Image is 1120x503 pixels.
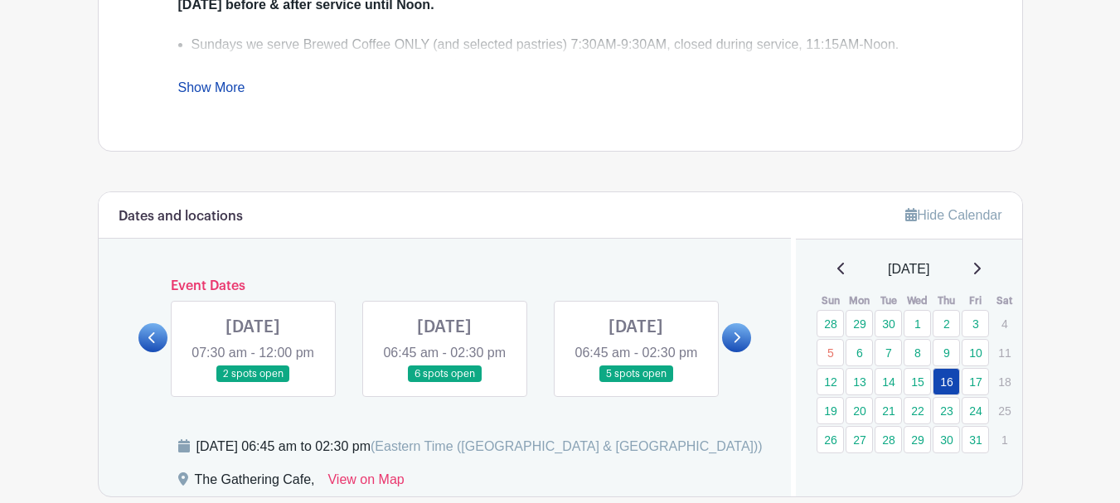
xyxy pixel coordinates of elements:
a: 21 [875,397,902,424]
a: 10 [962,339,989,366]
a: 17 [962,368,989,395]
th: Fri [961,293,990,309]
a: 28 [817,310,844,337]
div: The Gathering Cafe, [195,470,315,496]
a: 6 [846,339,873,366]
a: 3 [962,310,989,337]
a: 30 [875,310,902,337]
h6: Event Dates [167,278,723,294]
a: 24 [962,397,989,424]
div: [DATE] 06:45 am to 02:30 pm [196,437,763,457]
li: Volunteers are needed on all days including Sundays! [192,55,943,75]
a: Hide Calendar [905,208,1001,222]
a: 26 [817,426,844,453]
th: Sat [990,293,1019,309]
a: 5 [817,339,844,366]
a: 22 [904,397,931,424]
th: Sun [816,293,845,309]
th: Wed [903,293,932,309]
th: Tue [874,293,903,309]
p: 4 [991,311,1018,336]
h6: Dates and locations [119,209,243,225]
a: Show More [178,80,245,101]
li: Sundays we serve Brewed Coffee ONLY (and selected pastries) 7:30AM-9:30AM, closed during service,... [192,35,943,55]
a: 2 [933,310,960,337]
a: 19 [817,397,844,424]
span: [DATE] [888,259,929,279]
a: 13 [846,368,873,395]
a: 14 [875,368,902,395]
a: 1 [904,310,931,337]
a: 31 [962,426,989,453]
a: 27 [846,426,873,453]
p: 1 [991,427,1018,452]
p: 11 [991,340,1018,365]
a: 23 [933,397,960,424]
a: 16 [933,368,960,395]
a: 29 [846,310,873,337]
a: 7 [875,339,902,366]
a: View on Map [327,470,404,496]
a: 9 [933,339,960,366]
p: 25 [991,398,1018,423]
th: Thu [932,293,961,309]
a: 15 [904,368,931,395]
a: 28 [875,426,902,453]
a: 8 [904,339,931,366]
a: 29 [904,426,931,453]
a: 30 [933,426,960,453]
th: Mon [845,293,874,309]
p: 18 [991,369,1018,394]
a: 12 [817,368,844,395]
a: 20 [846,397,873,424]
span: (Eastern Time ([GEOGRAPHIC_DATA] & [GEOGRAPHIC_DATA])) [371,439,763,453]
